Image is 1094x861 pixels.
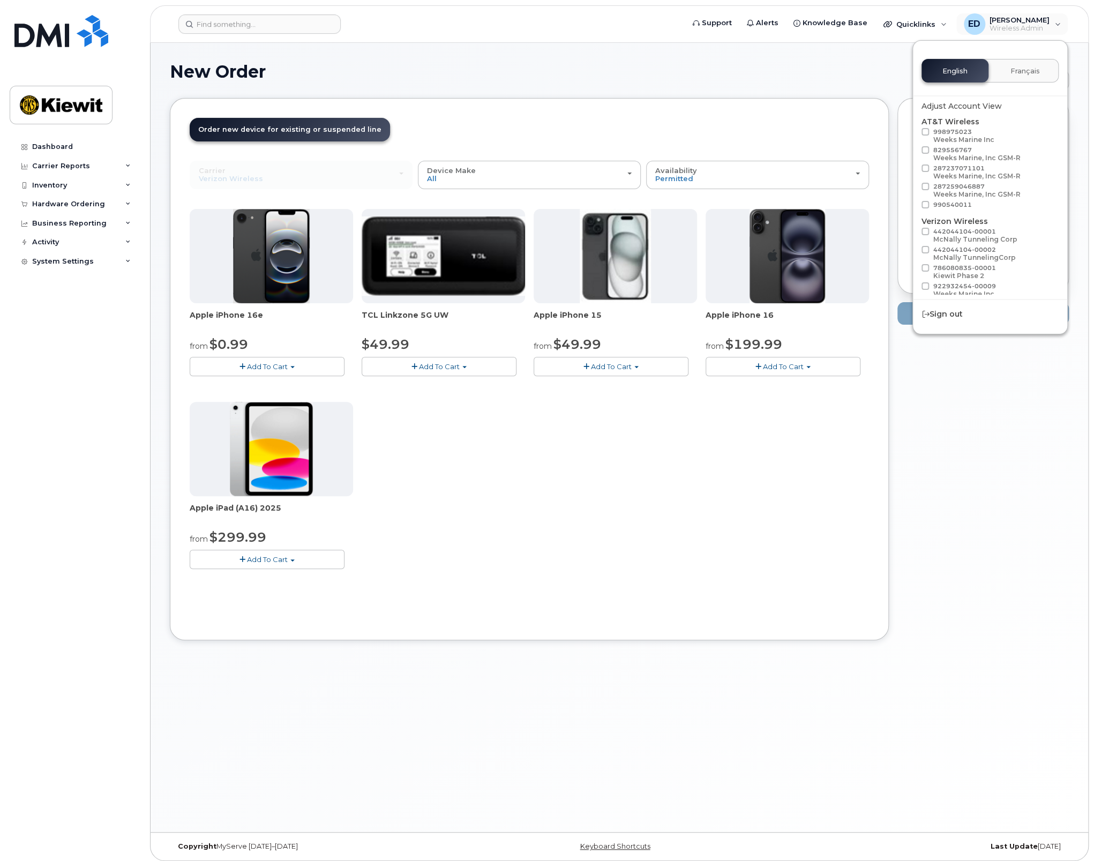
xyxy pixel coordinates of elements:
div: MyServe [DATE]–[DATE] [170,842,469,851]
small: from [190,534,208,544]
div: McNally Tunneling Corp [933,235,1017,243]
h1: New Order [170,62,987,81]
span: $199.99 [725,336,782,352]
div: TCL Linkzone 5G UW [362,310,525,331]
span: Français [1010,67,1040,76]
div: Apple iPhone 16e [190,310,353,331]
button: Add To Cart [706,357,860,376]
div: [DATE] [769,842,1069,851]
span: Add To Cart [591,362,632,371]
img: iphone16e.png [233,209,310,303]
span: $49.99 [553,336,601,352]
span: 442044104-00001 [933,228,1017,243]
div: McNally TunnelingCorp [933,253,1016,261]
iframe: Messenger Launcher [1047,814,1086,853]
div: AT&T Wireless [921,116,1059,212]
small: from [190,341,208,351]
div: Weeks Marine, Inc GSM-R [933,172,1021,180]
div: Verizon Wireless [921,216,1059,300]
span: Order new device for existing or suspended line [198,125,381,133]
span: 990540011 [933,201,972,208]
div: Sign out [913,304,1067,324]
span: 829556767 [933,146,1021,162]
div: Apple iPhone 16 [706,310,869,331]
span: Permitted [655,174,693,183]
button: Add To Cart [534,357,688,376]
button: Add To Cart [190,550,344,568]
span: Add To Cart [247,362,288,371]
span: $0.99 [209,336,248,352]
img: iphone15.jpg [580,209,651,303]
span: $299.99 [209,529,266,545]
div: Weeks Marine, Inc GSM-R [933,154,1021,162]
div: Apple iPad (A16) 2025 [190,503,353,524]
span: Availability [655,166,697,175]
div: Weeks Marine, Inc GSM-R [933,190,1021,198]
span: Add To Cart [419,362,460,371]
div: Adjust Account View [921,101,1059,112]
small: from [706,341,724,351]
div: Weeks Marine Inc [933,136,994,144]
button: Device Make All [418,161,641,189]
button: Add To Cart [362,357,516,376]
span: 442044104-00002 [933,246,1016,261]
span: Add To Cart [763,362,804,371]
span: $49.99 [362,336,409,352]
span: 786080835-00001 [933,264,996,280]
div: Apple iPhone 15 [534,310,697,331]
img: iphone_16_plus.png [750,209,825,303]
img: ipad_11.png [230,402,313,496]
span: Add To Cart [247,555,288,564]
strong: Copyright [178,842,216,850]
img: linkzone5g.png [362,216,525,296]
span: 287237071101 [933,164,1021,180]
strong: Last Update [991,842,1038,850]
a: Keyboard Shortcuts [580,842,650,850]
span: 287259046887 [933,183,1021,198]
button: Add To Cart [190,357,344,376]
span: Device Make [427,166,476,175]
span: All [427,174,437,183]
div: Kiewit Phase 2 [933,272,996,280]
button: Add to Cart $0.00 [897,302,1069,324]
span: 922932454-00009 [933,282,996,298]
div: Weeks Marine Inc [933,290,996,298]
button: Availability Permitted [646,161,869,189]
span: 998975023 [933,128,994,144]
small: from [534,341,552,351]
